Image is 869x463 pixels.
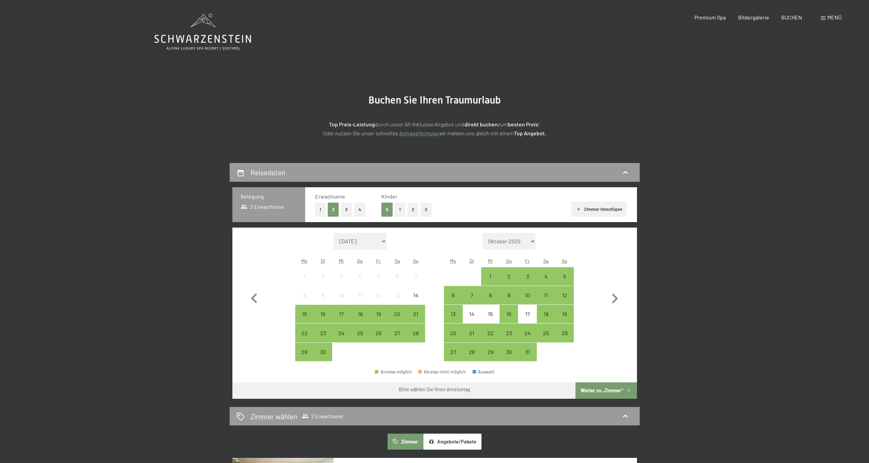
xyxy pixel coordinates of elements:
abbr: Samstag [395,258,400,264]
div: Anreise nicht möglich [314,286,332,304]
div: 14 [463,311,480,328]
div: Anreise nicht möglich [481,305,500,323]
div: Tue Sep 16 2025 [314,305,332,323]
button: Angebote/Pakete [423,434,481,449]
div: 17 [333,311,350,328]
div: Thu Oct 23 2025 [500,324,518,342]
h2: Reisedaten [250,168,285,177]
div: Anreise möglich [444,286,462,304]
div: Anreise möglich [295,305,314,323]
div: Anreise nicht möglich [369,267,388,286]
div: 25 [538,330,555,348]
button: Zimmer [388,434,423,449]
div: Sun Oct 19 2025 [555,305,574,323]
div: Anreise möglich [369,324,388,342]
div: Anreise nicht möglich [406,286,425,304]
div: Anreise möglich [375,370,412,374]
div: 16 [314,311,331,328]
div: Anreise möglich [518,324,537,342]
div: Anreise möglich [500,343,518,361]
div: Anreise möglich [500,324,518,342]
div: Anreise möglich [444,324,462,342]
abbr: Montag [450,258,456,264]
div: Tue Oct 28 2025 [463,343,481,361]
div: 29 [296,349,313,366]
div: Anreise möglich [518,286,537,304]
button: 1 [315,203,326,217]
div: Anreise möglich [295,324,314,342]
div: 9 [500,292,517,310]
button: Nächster Monat [605,233,625,362]
div: Tue Sep 09 2025 [314,286,332,304]
div: 2 [314,274,331,291]
div: Anreise nicht möglich [332,286,351,304]
div: Mon Oct 13 2025 [444,305,462,323]
div: Anreise möglich [555,286,574,304]
div: Fri Sep 19 2025 [369,305,388,323]
div: Anreise möglich [463,343,481,361]
div: Fri Oct 10 2025 [518,286,537,304]
div: Anreise möglich [518,343,537,361]
div: 8 [296,292,313,310]
div: 11 [352,292,369,310]
div: Thu Sep 18 2025 [351,305,369,323]
div: Sat Oct 04 2025 [537,267,555,286]
div: Tue Oct 07 2025 [463,286,481,304]
a: Anfrageformular [399,130,439,136]
div: Anreise möglich [537,305,555,323]
div: 21 [463,330,480,348]
div: Anreise nicht möglich [314,267,332,286]
div: 3 [333,274,350,291]
div: Fri Oct 31 2025 [518,343,537,361]
div: 4 [538,274,555,291]
div: Anreise möglich [388,324,406,342]
div: Mon Sep 15 2025 [295,305,314,323]
div: Tue Oct 21 2025 [463,324,481,342]
span: Erwachsene [315,193,345,200]
abbr: Donnerstag [506,258,512,264]
button: 3 [341,203,352,217]
div: Fri Oct 24 2025 [518,324,537,342]
div: Anreise möglich [537,286,555,304]
div: Anreise möglich [537,267,555,286]
div: 30 [500,349,517,366]
button: 3 [421,203,432,217]
div: Anreise möglich [518,267,537,286]
div: Thu Oct 16 2025 [500,305,518,323]
div: Tue Sep 02 2025 [314,267,332,286]
div: 21 [407,311,424,328]
div: Anreise nicht möglich [406,267,425,286]
div: Sat Oct 18 2025 [537,305,555,323]
p: durch unser All-inklusive Angebot und zum ! Oder nutzen Sie unser schnelles wir melden uns gleich... [264,120,606,137]
div: Tue Sep 30 2025 [314,343,332,361]
abbr: Freitag [525,258,530,264]
div: 25 [352,330,369,348]
div: Anreise nicht möglich [369,286,388,304]
strong: Top Preis-Leistung [329,121,375,127]
div: Fri Sep 12 2025 [369,286,388,304]
button: Vorheriger Monat [244,233,264,362]
div: Anreise möglich [314,324,332,342]
div: Wed Sep 17 2025 [332,305,351,323]
div: Anreise nicht möglich [463,305,481,323]
div: Sat Sep 06 2025 [388,267,406,286]
div: Wed Sep 03 2025 [332,267,351,286]
div: 24 [519,330,536,348]
button: 4 [354,203,366,217]
div: Mon Oct 06 2025 [444,286,462,304]
div: 23 [500,330,517,348]
span: Kinder [381,193,397,200]
div: Anreise möglich [351,324,369,342]
div: 3 [519,274,536,291]
div: Mon Sep 22 2025 [295,324,314,342]
div: Anreise möglich [500,286,518,304]
div: Anreise möglich [444,305,462,323]
abbr: Freitag [376,258,381,264]
div: Anreise nicht möglich [351,267,369,286]
div: Anreise möglich [500,267,518,286]
div: Anreise möglich [481,343,500,361]
button: 0 [381,203,393,217]
span: Menü [827,14,842,21]
div: 1 [296,274,313,291]
div: Wed Sep 10 2025 [332,286,351,304]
